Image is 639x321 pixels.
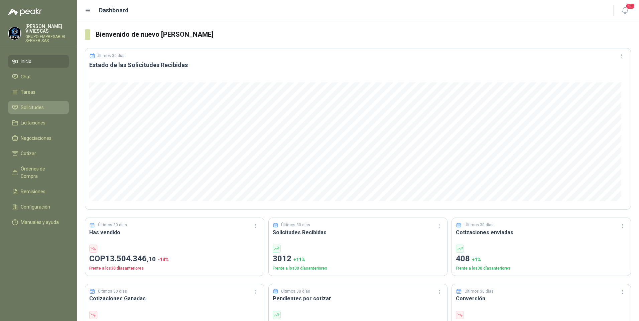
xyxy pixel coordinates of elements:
[8,163,69,183] a: Órdenes de Compra
[626,3,635,9] span: 20
[273,265,443,272] p: Frente a los 30 días anteriores
[465,222,494,228] p: Últimos 30 días
[8,116,69,129] a: Licitaciones
[105,254,156,263] span: 13.504.346
[98,222,127,228] p: Últimos 30 días
[456,228,627,237] h3: Cotizaciones enviadas
[21,134,51,142] span: Negociaciones
[281,288,310,295] p: Últimos 30 días
[8,185,69,198] a: Remisiones
[21,165,62,180] span: Órdenes de Compra
[8,70,69,83] a: Chat
[89,61,627,69] h3: Estado de las Solicitudes Recibidas
[273,294,443,303] h3: Pendientes por cotizar
[98,288,127,295] p: Últimos 30 días
[89,228,260,237] h3: Has vendido
[89,265,260,272] p: Frente a los 30 días anteriores
[147,255,156,263] span: ,10
[21,104,44,111] span: Solicitudes
[8,216,69,229] a: Manuales y ayuda
[456,265,627,272] p: Frente a los 30 días anteriores
[25,24,69,33] p: [PERSON_NAME] VIVIESCAS
[8,132,69,144] a: Negociaciones
[158,257,169,262] span: -14 %
[472,257,481,262] span: + 1 %
[8,101,69,114] a: Solicitudes
[99,6,129,15] h1: Dashboard
[465,288,494,295] p: Últimos 30 días
[89,253,260,265] p: COP
[8,27,21,40] img: Company Logo
[281,222,310,228] p: Últimos 30 días
[456,294,627,303] h3: Conversión
[96,29,631,40] h3: Bienvenido de nuevo [PERSON_NAME]
[8,8,42,16] img: Logo peakr
[21,88,35,96] span: Tareas
[293,257,305,262] span: + 11 %
[97,53,126,58] p: Últimos 30 días
[21,219,59,226] span: Manuales y ayuda
[25,35,69,43] p: GRUPO EMPRESARIAL SERVER SAS
[619,5,631,17] button: 20
[21,73,31,80] span: Chat
[8,201,69,213] a: Configuración
[21,58,31,65] span: Inicio
[8,86,69,98] a: Tareas
[21,150,36,157] span: Cotizar
[8,147,69,160] a: Cotizar
[21,188,45,195] span: Remisiones
[21,203,50,211] span: Configuración
[89,294,260,303] h3: Cotizaciones Ganadas
[273,253,443,265] p: 3012
[456,253,627,265] p: 408
[21,119,45,126] span: Licitaciones
[8,55,69,68] a: Inicio
[273,228,443,237] h3: Solicitudes Recibidas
